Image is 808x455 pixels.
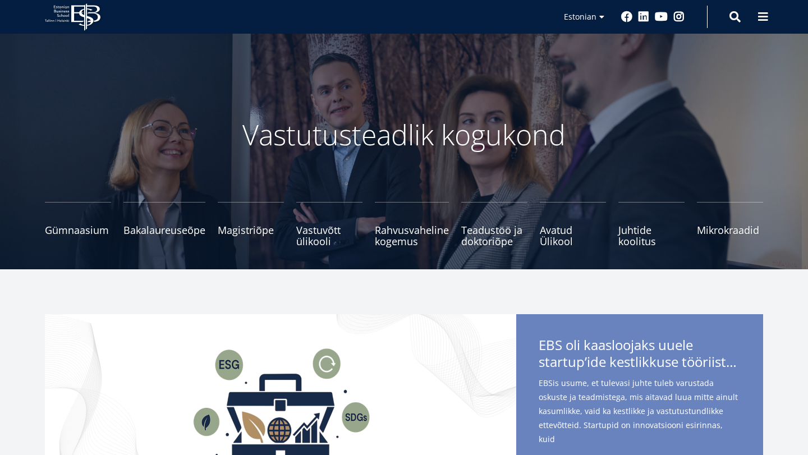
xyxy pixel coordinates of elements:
a: Facebook [621,11,632,22]
a: Juhtide koolitus [618,202,685,247]
a: Bakalaureuseõpe [123,202,205,247]
span: Teadustöö ja doktoriõpe [461,224,527,247]
a: Avatud Ülikool [540,202,606,247]
span: Gümnaasium [45,224,111,236]
span: Vastuvõtt ülikooli [296,224,362,247]
a: Magistriõpe [218,202,284,247]
span: Avatud Ülikool [540,224,606,247]
span: EBS oli kaasloojaks uuele [539,337,741,374]
a: Gümnaasium [45,202,111,247]
a: Mikrokraadid [697,202,763,247]
a: Youtube [655,11,668,22]
span: startup’ide kestlikkuse tööriistakastile [539,353,741,370]
a: Teadustöö ja doktoriõpe [461,202,527,247]
a: Rahvusvaheline kogemus [375,202,449,247]
span: Rahvusvaheline kogemus [375,224,449,247]
p: Vastutusteadlik kogukond [107,118,701,151]
a: Vastuvõtt ülikooli [296,202,362,247]
span: Magistriõpe [218,224,284,236]
a: Linkedin [638,11,649,22]
span: Bakalaureuseõpe [123,224,205,236]
span: Juhtide koolitus [618,224,685,247]
a: Instagram [673,11,685,22]
span: Mikrokraadid [697,224,763,236]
